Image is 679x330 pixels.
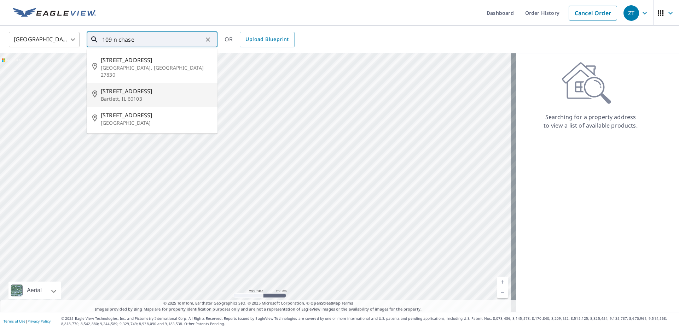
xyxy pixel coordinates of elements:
a: Cancel Order [569,6,617,20]
p: © 2025 Eagle View Technologies, Inc. and Pictometry International Corp. All Rights Reserved. Repo... [61,316,675,326]
div: ZT [623,5,639,21]
a: Current Level 5, Zoom Out [497,287,508,298]
span: [STREET_ADDRESS] [101,87,212,95]
span: [STREET_ADDRESS] [101,111,212,119]
span: © 2025 TomTom, Earthstar Geographics SIO, © 2025 Microsoft Corporation, © [163,300,353,306]
p: [GEOGRAPHIC_DATA], [GEOGRAPHIC_DATA] 27830 [101,64,212,78]
div: [GEOGRAPHIC_DATA] [9,30,80,49]
div: OR [225,32,295,47]
span: Upload Blueprint [245,35,289,44]
span: [STREET_ADDRESS] [101,56,212,64]
p: | [4,319,51,323]
p: Searching for a property address to view a list of available products. [543,113,638,130]
div: Aerial [8,282,61,299]
a: Current Level 5, Zoom In [497,277,508,287]
a: OpenStreetMap [311,300,340,306]
a: Terms [342,300,353,306]
a: Upload Blueprint [240,32,294,47]
a: Privacy Policy [28,319,51,324]
input: Search by address or latitude-longitude [102,30,203,49]
div: Aerial [25,282,44,299]
button: Clear [203,35,213,45]
p: [GEOGRAPHIC_DATA] [101,119,212,126]
img: EV Logo [13,8,96,18]
a: Terms of Use [4,319,25,324]
p: Bartlett, IL 60103 [101,95,212,102]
